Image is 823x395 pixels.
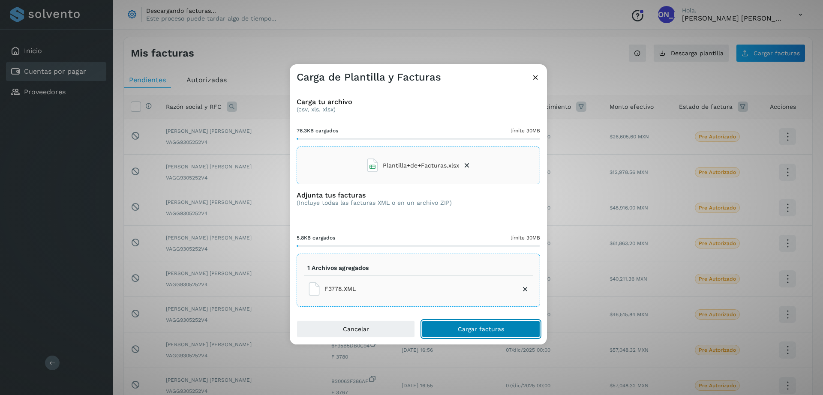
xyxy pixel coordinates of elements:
[297,199,452,206] p: (Incluye todas las facturas XML o en un archivo ZIP)
[343,326,369,332] span: Cancelar
[383,161,459,170] span: Plantilla+de+Facturas.xlsx
[297,127,338,135] span: 76.3KB cargados
[297,320,415,338] button: Cancelar
[458,326,504,332] span: Cargar facturas
[511,127,540,135] span: límite 30MB
[297,98,540,106] h3: Carga tu archivo
[297,71,441,84] h3: Carga de Plantilla y Facturas
[511,234,540,242] span: límite 30MB
[422,320,540,338] button: Cargar facturas
[324,284,356,293] span: F3778.XML
[297,234,335,242] span: 5.8KB cargados
[307,264,369,272] p: 1 Archivos agregados
[297,106,540,113] p: (csv, xls, xlsx)
[297,191,452,199] h3: Adjunta tus facturas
